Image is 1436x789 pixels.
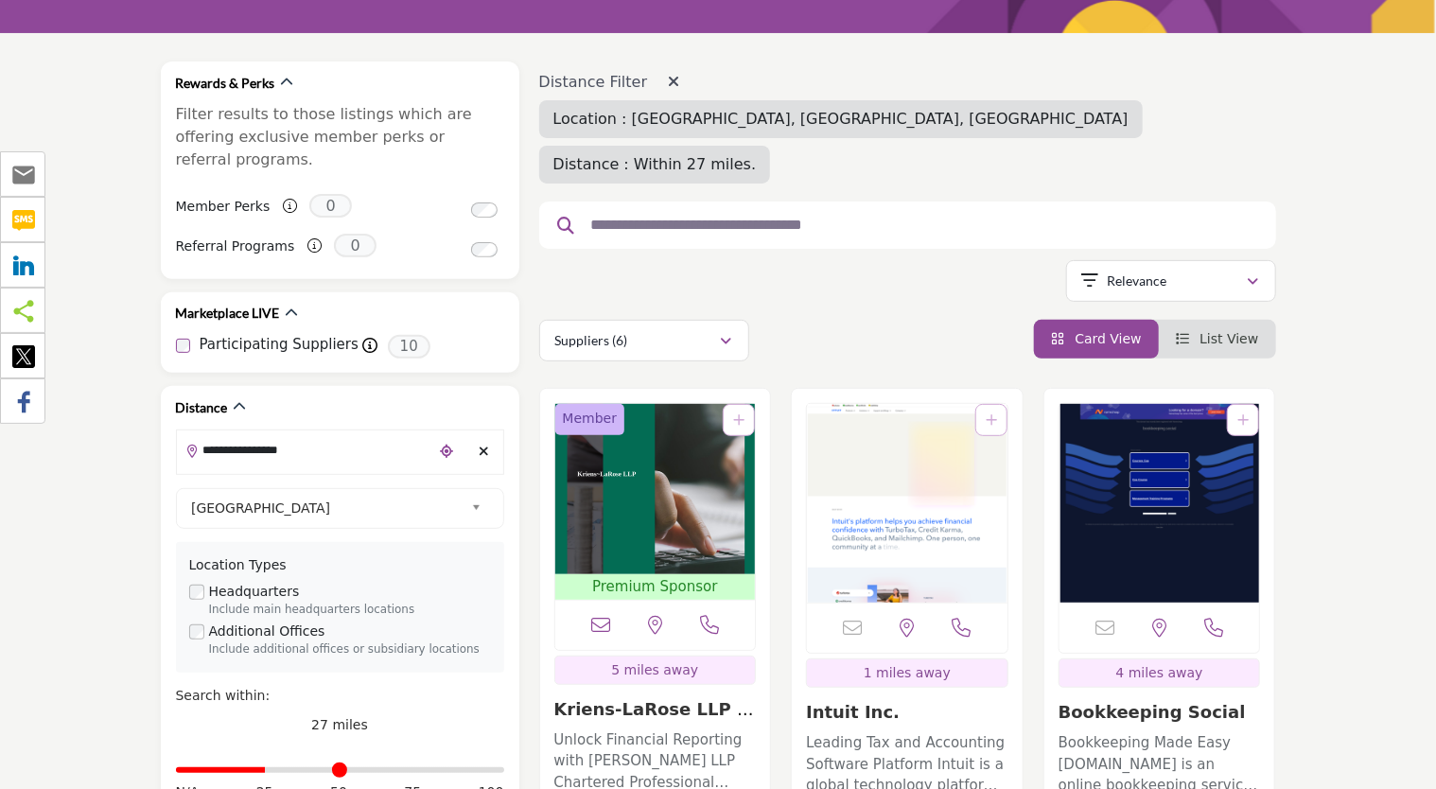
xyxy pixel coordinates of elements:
span: Location : [GEOGRAPHIC_DATA], [GEOGRAPHIC_DATA], [GEOGRAPHIC_DATA] [553,110,1129,128]
a: Add To List [986,412,997,428]
span: 0 [334,234,377,257]
span: 1 miles away [864,665,951,680]
a: View List [1176,331,1259,346]
div: Clear search location [470,431,499,472]
h2: Rewards & Perks [176,74,275,93]
span: 5 miles away [611,662,698,677]
label: Member Perks [176,190,271,223]
span: 27 miles [311,717,368,732]
input: Switch to Referral Programs [471,242,498,257]
button: Suppliers (6) [539,320,749,361]
label: Referral Programs [176,230,295,263]
img: Bookkeeping Social [1059,404,1260,603]
span: 0 [309,194,352,218]
div: Search within: [176,686,504,706]
h3: Kriens-LaRose LLP Chartered Professional Accountants [554,699,757,720]
span: Premium Sponsor [559,576,752,598]
p: Relevance [1107,272,1166,290]
div: Choose your current location [432,431,461,472]
span: List View [1200,331,1258,346]
button: Relevance [1066,260,1276,302]
a: Bookkeeping Social [1059,702,1246,722]
li: Card View [1034,320,1159,359]
span: 4 miles away [1116,665,1203,680]
h2: Marketplace LIVE [176,304,280,323]
p: Filter results to those listings which are offering exclusive member perks or referral programs. [176,103,504,171]
h3: Bookkeeping Social [1059,702,1261,723]
span: Card View [1075,331,1141,346]
input: Search Location [177,431,432,468]
a: Open Listing in new tab [1059,404,1260,603]
div: Location Types [189,555,491,575]
a: View Card [1051,331,1142,346]
div: Include additional offices or subsidiary locations [209,641,491,658]
label: Participating Suppliers [200,334,359,356]
input: Switch to Member Perks [471,202,498,218]
a: Open Listing in new tab [555,404,756,600]
input: Participating Suppliers checkbox [176,339,190,353]
h3: Intuit Inc. [806,702,1008,723]
div: Include main headquarters locations [209,602,491,619]
span: [GEOGRAPHIC_DATA] [191,497,464,519]
img: Kriens-LaRose LLP Chartered Professional Accountants [555,404,756,574]
a: Intuit Inc. [806,702,900,722]
label: Additional Offices [209,622,325,641]
img: Intuit Inc. [807,404,1007,603]
li: List View [1159,320,1276,359]
a: Kriens-LaRose LLP Ch... [554,699,754,740]
a: Open Listing in new tab [807,404,1007,603]
a: Add To List [733,412,744,428]
h4: Distance Filter [539,73,1276,91]
a: Add To List [1237,412,1249,428]
h2: Distance [176,398,228,417]
span: Distance : Within 27 miles. [553,155,757,173]
p: Suppliers (6) [555,331,628,350]
label: Headquarters [209,582,300,602]
span: 10 [388,335,430,359]
span: Member [563,409,618,429]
